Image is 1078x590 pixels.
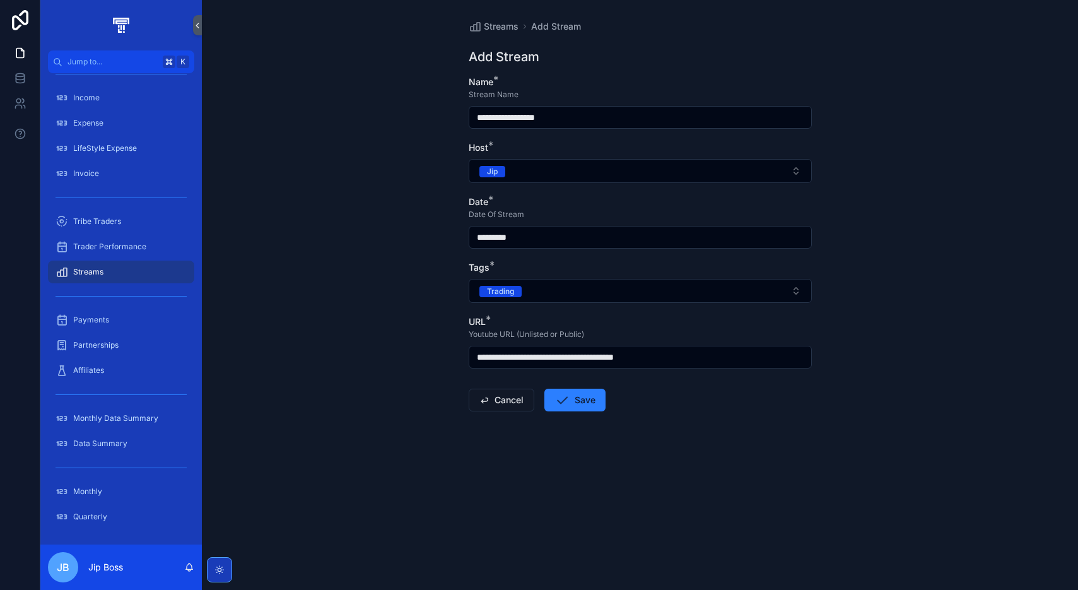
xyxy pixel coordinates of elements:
[73,118,103,128] span: Expense
[73,168,99,179] span: Invoice
[48,334,194,357] a: Partnerships
[73,365,104,375] span: Affiliates
[48,86,194,109] a: Income
[469,48,539,66] h1: Add Stream
[48,112,194,134] a: Expense
[469,20,518,33] a: Streams
[73,143,137,153] span: LifeStyle Expense
[531,20,581,33] a: Add Stream
[48,50,194,73] button: Jump to...K
[73,216,121,227] span: Tribe Traders
[469,159,812,183] button: Select Button
[73,315,109,325] span: Payments
[469,279,812,303] button: Select Button
[48,505,194,528] a: Quarterly
[73,413,158,423] span: Monthly Data Summary
[48,480,194,503] a: Monthly
[48,137,194,160] a: LifeStyle Expense
[487,166,498,177] div: Jip
[48,407,194,430] a: Monthly Data Summary
[178,57,188,67] span: K
[88,561,123,574] p: Jip Boss
[73,512,107,522] span: Quarterly
[469,329,584,339] span: Youtube URL (Unlisted or Public)
[544,389,606,411] button: Save
[469,76,493,87] span: Name
[469,90,518,100] span: Stream Name
[469,209,524,220] span: Date Of Stream
[67,57,158,67] span: Jump to...
[73,93,100,103] span: Income
[48,309,194,331] a: Payments
[73,439,127,449] span: Data Summary
[484,20,518,33] span: Streams
[57,560,69,575] span: JB
[48,210,194,233] a: Tribe Traders
[73,340,119,350] span: Partnerships
[48,235,194,258] a: Trader Performance
[469,316,486,327] span: URL
[48,162,194,185] a: Invoice
[110,15,131,35] img: App logo
[73,487,102,497] span: Monthly
[469,142,488,153] span: Host
[469,389,534,411] button: Cancel
[48,432,194,455] a: Data Summary
[487,286,514,297] div: Trading
[40,73,202,545] div: scrollable content
[48,359,194,382] a: Affiliates
[469,262,489,273] span: Tags
[469,196,488,207] span: Date
[73,267,103,277] span: Streams
[48,261,194,283] a: Streams
[73,242,146,252] span: Trader Performance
